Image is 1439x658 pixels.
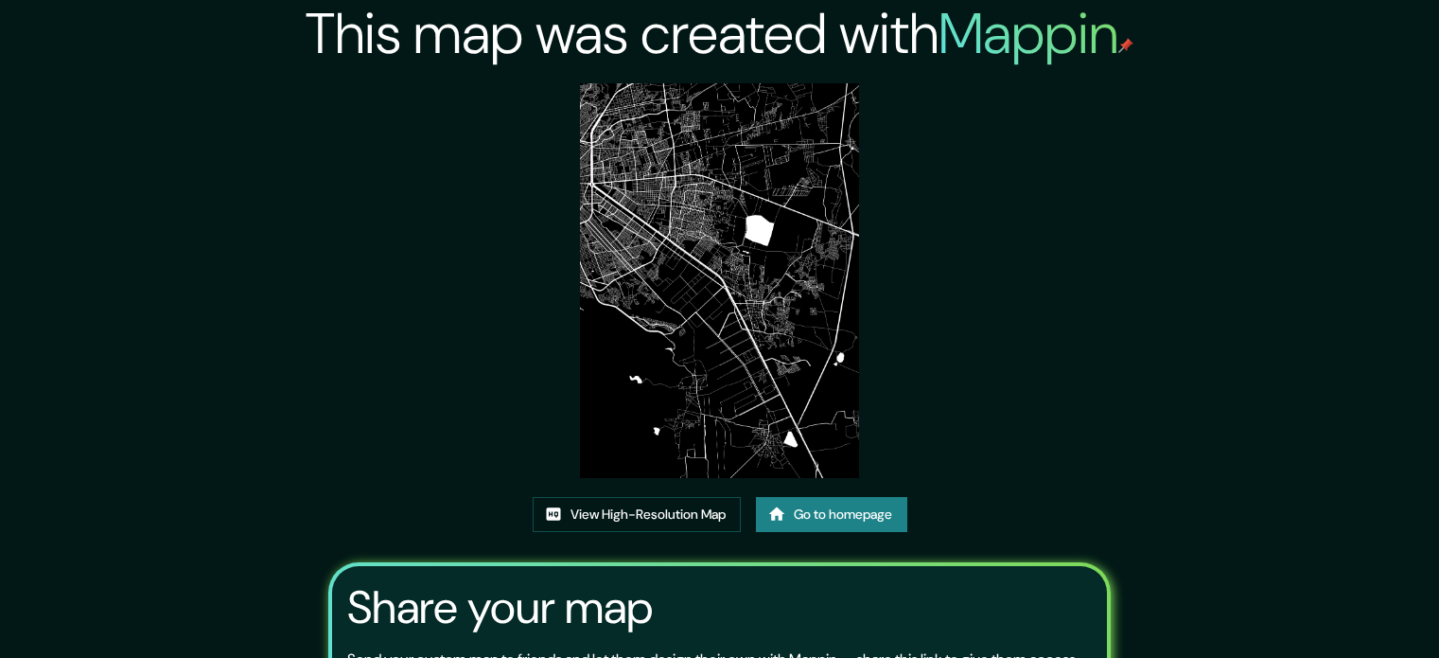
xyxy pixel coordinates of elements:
iframe: Help widget launcher [1271,584,1418,637]
img: mappin-pin [1118,38,1133,53]
img: created-map [580,83,859,478]
a: Go to homepage [756,497,907,532]
h3: Share your map [347,581,653,634]
a: View High-Resolution Map [533,497,741,532]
